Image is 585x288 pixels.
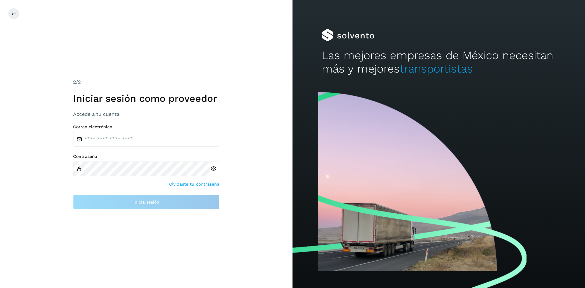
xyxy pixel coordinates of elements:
[133,200,159,204] span: Inicia sesión
[73,79,219,86] div: /2
[73,195,219,209] button: Inicia sesión
[73,79,76,85] span: 2
[169,181,219,187] a: Olvidaste tu contraseña
[400,62,473,75] span: transportistas
[73,154,219,159] label: Contraseña
[73,124,219,130] label: Correo electrónico
[73,93,219,104] h1: Iniciar sesión como proveedor
[322,49,556,76] h2: Las mejores empresas de México necesitan más y mejores
[73,111,219,117] h3: Accede a tu cuenta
